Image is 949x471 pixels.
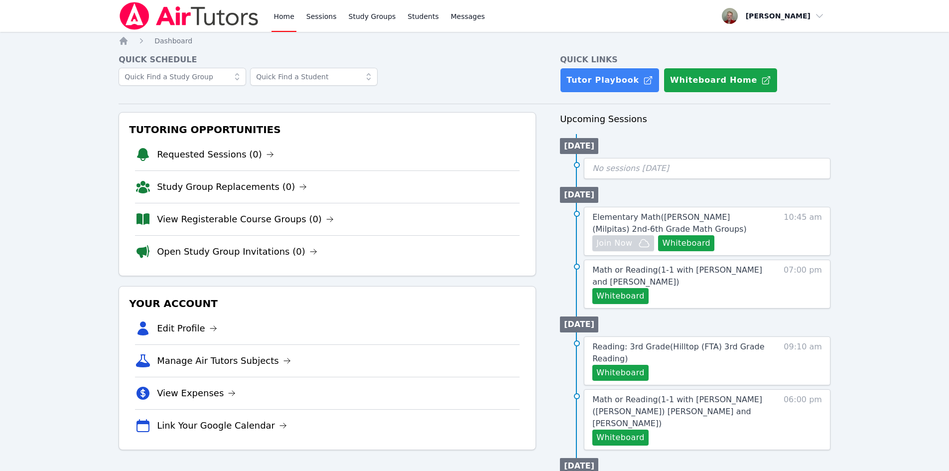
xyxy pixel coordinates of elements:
span: Dashboard [154,37,192,45]
span: 07:00 pm [784,264,822,304]
li: [DATE] [560,187,598,203]
span: No sessions [DATE] [592,163,669,173]
a: Requested Sessions (0) [157,148,274,161]
a: View Registerable Course Groups (0) [157,212,334,226]
span: Join Now [596,237,632,249]
button: Whiteboard [658,235,714,251]
span: Reading: 3rd Grade ( Hilltop (FTA) 3rd Grade Reading ) [592,342,764,363]
button: Whiteboard [592,288,649,304]
h4: Quick Schedule [119,54,536,66]
li: [DATE] [560,316,598,332]
span: Elementary Math ( [PERSON_NAME] (Milpitas) 2nd-6th Grade Math Groups ) [592,212,746,234]
a: Study Group Replacements (0) [157,180,307,194]
h4: Quick Links [560,54,830,66]
button: Join Now [592,235,654,251]
button: Whiteboard [592,430,649,446]
span: 10:45 am [784,211,822,251]
span: Math or Reading ( 1-1 with [PERSON_NAME] and [PERSON_NAME] ) [592,265,762,287]
h3: Upcoming Sessions [560,112,830,126]
img: Air Tutors [119,2,260,30]
input: Quick Find a Study Group [119,68,246,86]
a: View Expenses [157,386,236,400]
a: Dashboard [154,36,192,46]
button: Whiteboard Home [664,68,778,93]
li: [DATE] [560,138,598,154]
nav: Breadcrumb [119,36,830,46]
a: Tutor Playbook [560,68,660,93]
a: Math or Reading(1-1 with [PERSON_NAME] and [PERSON_NAME]) [592,264,765,288]
span: Math or Reading ( 1-1 with [PERSON_NAME] ([PERSON_NAME]) [PERSON_NAME] and [PERSON_NAME] ) [592,395,762,428]
a: Math or Reading(1-1 with [PERSON_NAME] ([PERSON_NAME]) [PERSON_NAME] and [PERSON_NAME]) [592,394,765,430]
a: Manage Air Tutors Subjects [157,354,291,368]
span: 06:00 pm [784,394,822,446]
input: Quick Find a Student [250,68,378,86]
a: Link Your Google Calendar [157,419,287,433]
button: Whiteboard [592,365,649,381]
span: Messages [451,11,485,21]
h3: Tutoring Opportunities [127,121,528,139]
a: Reading: 3rd Grade(Hilltop (FTA) 3rd Grade Reading) [592,341,765,365]
a: Open Study Group Invitations (0) [157,245,317,259]
span: 09:10 am [784,341,822,381]
h3: Your Account [127,295,528,313]
a: Elementary Math([PERSON_NAME] (Milpitas) 2nd-6th Grade Math Groups) [592,211,765,235]
a: Edit Profile [157,321,217,335]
